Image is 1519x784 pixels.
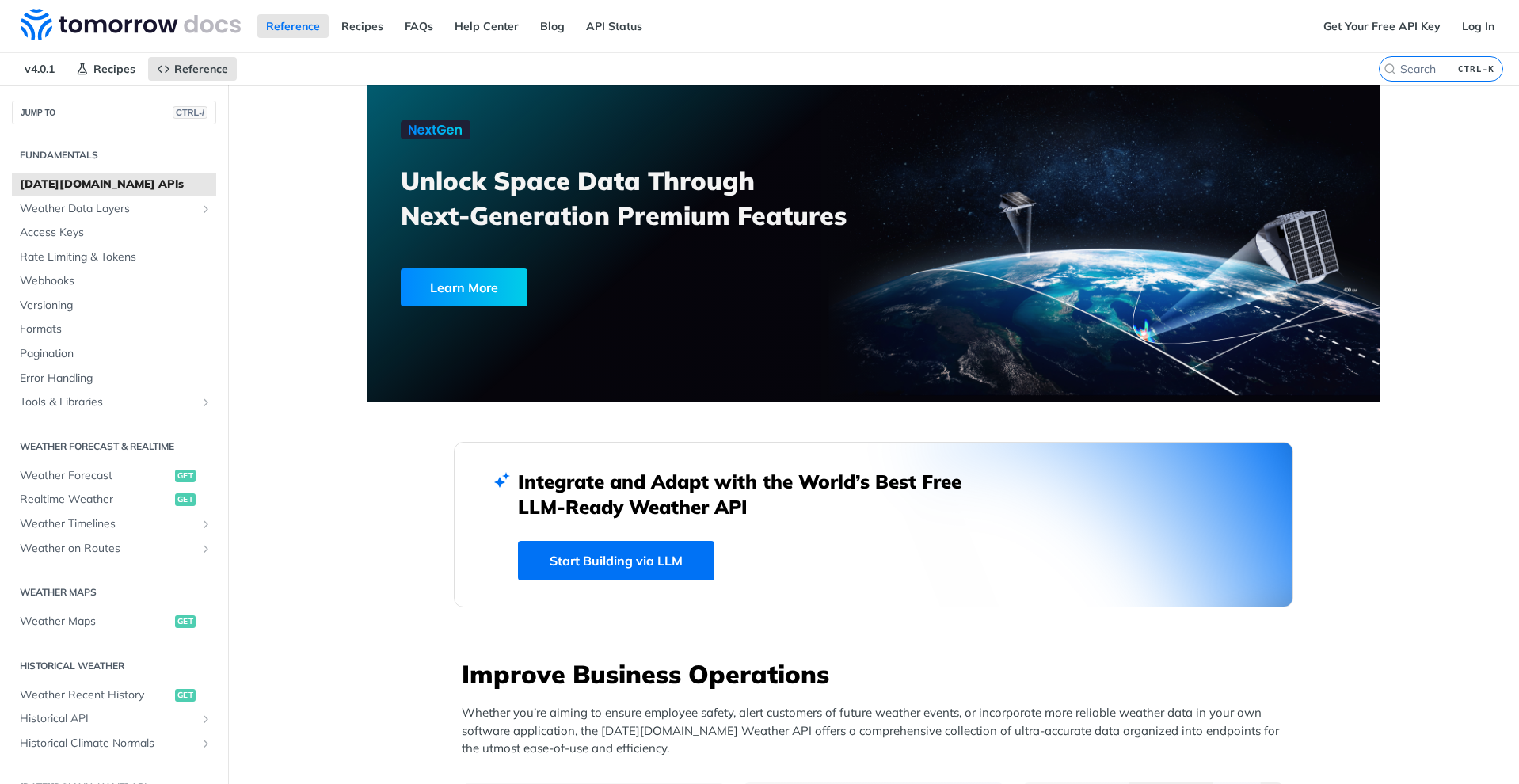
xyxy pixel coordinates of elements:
[20,298,212,314] span: Versioning
[333,14,392,38] a: Recipes
[12,707,216,731] a: Historical APIShow subpages for Historical API
[12,318,216,341] a: Formats
[93,62,135,76] span: Recipes
[401,268,527,306] div: Learn More
[20,468,171,484] span: Weather Forecast
[67,57,144,81] a: Recipes
[20,346,212,362] span: Pagination
[12,610,216,634] a: Weather Mapsget
[12,585,216,599] h2: Weather Maps
[12,488,216,512] a: Realtime Weatherget
[21,9,241,40] img: Tomorrow.io Weather API Docs
[20,394,196,410] span: Tools & Libraries
[20,614,171,630] span: Weather Maps
[12,221,216,245] a: Access Keys
[462,657,1293,691] h3: Improve Business Operations
[20,201,196,217] span: Weather Data Layers
[12,269,216,293] a: Webhooks
[20,541,196,557] span: Weather on Routes
[148,57,237,81] a: Reference
[257,14,329,38] a: Reference
[200,542,212,555] button: Show subpages for Weather on Routes
[401,268,793,306] a: Learn More
[12,197,216,221] a: Weather Data LayersShow subpages for Weather Data Layers
[401,163,891,233] h3: Unlock Space Data Through Next-Generation Premium Features
[531,14,573,38] a: Blog
[200,396,212,409] button: Show subpages for Tools & Libraries
[12,367,216,390] a: Error Handling
[12,390,216,414] a: Tools & LibrariesShow subpages for Tools & Libraries
[20,249,212,265] span: Rate Limiting & Tokens
[1384,63,1396,75] svg: Search
[200,203,212,215] button: Show subpages for Weather Data Layers
[12,464,216,488] a: Weather Forecastget
[20,273,212,289] span: Webhooks
[12,683,216,707] a: Weather Recent Historyget
[16,57,63,81] span: v4.0.1
[12,732,216,755] a: Historical Climate NormalsShow subpages for Historical Climate Normals
[20,225,212,241] span: Access Keys
[401,120,470,139] img: NextGen
[12,173,216,196] a: [DATE][DOMAIN_NAME] APIs
[1453,14,1503,38] a: Log In
[446,14,527,38] a: Help Center
[173,106,207,119] span: CTRL-/
[200,518,212,531] button: Show subpages for Weather Timelines
[200,713,212,725] button: Show subpages for Historical API
[12,342,216,366] a: Pagination
[20,371,212,386] span: Error Handling
[20,687,171,703] span: Weather Recent History
[462,704,1293,758] p: Whether you’re aiming to ensure employee safety, alert customers of future weather events, or inc...
[12,512,216,536] a: Weather TimelinesShow subpages for Weather Timelines
[175,493,196,506] span: get
[12,101,216,124] button: JUMP TOCTRL-/
[396,14,442,38] a: FAQs
[200,737,212,750] button: Show subpages for Historical Climate Normals
[12,148,216,162] h2: Fundamentals
[577,14,651,38] a: API Status
[12,537,216,561] a: Weather on RoutesShow subpages for Weather on Routes
[20,736,196,752] span: Historical Climate Normals
[12,294,216,318] a: Versioning
[175,689,196,702] span: get
[20,516,196,532] span: Weather Timelines
[20,322,212,337] span: Formats
[1315,14,1449,38] a: Get Your Free API Key
[20,177,212,192] span: [DATE][DOMAIN_NAME] APIs
[518,541,714,580] a: Start Building via LLM
[12,659,216,673] h2: Historical Weather
[518,469,985,519] h2: Integrate and Adapt with the World’s Best Free LLM-Ready Weather API
[20,492,171,508] span: Realtime Weather
[12,440,216,454] h2: Weather Forecast & realtime
[20,711,196,727] span: Historical API
[175,470,196,482] span: get
[1454,61,1498,77] kbd: CTRL-K
[12,245,216,269] a: Rate Limiting & Tokens
[175,615,196,628] span: get
[174,62,228,76] span: Reference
